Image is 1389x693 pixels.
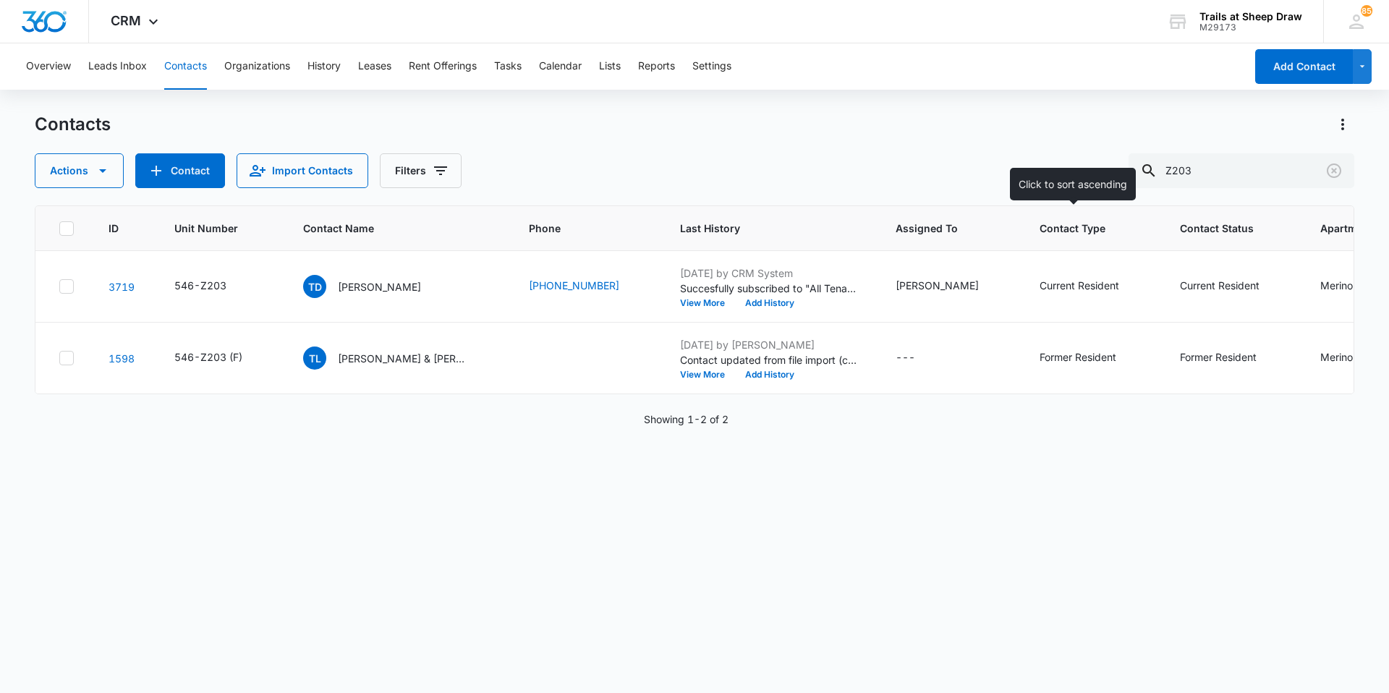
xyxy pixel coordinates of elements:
[1331,113,1354,136] button: Actions
[529,221,624,236] span: Phone
[303,346,494,370] div: Contact Name - Tabatha Lee & Aidan Gravert - Select to Edit Field
[109,281,135,293] a: Navigate to contact details page for Taylor Denniston
[1361,5,1372,17] div: notifications count
[1180,349,1257,365] div: Former Resident
[680,352,861,367] p: Contact updated from file import (contacts-20231023195256.csv): --
[174,349,268,367] div: Unit Number - 546-Z203 (F) - Select to Edit Field
[1180,221,1265,236] span: Contact Status
[680,265,861,281] p: [DATE] by CRM System
[135,153,225,188] button: Add Contact
[111,13,141,28] span: CRM
[35,153,124,188] button: Actions
[1199,11,1302,22] div: account name
[680,281,861,296] p: Succesfully subscribed to "All Tenants".
[1322,159,1346,182] button: Clear
[1361,5,1372,17] span: 85
[638,43,675,90] button: Reports
[338,279,421,294] p: [PERSON_NAME]
[1129,153,1354,188] input: Search Contacts
[529,278,645,295] div: Phone - (719) 250-8350 - Select to Edit Field
[1010,168,1136,200] div: Click to sort ascending
[1040,349,1142,367] div: Contact Type - Former Resident - Select to Edit Field
[896,349,941,367] div: Assigned To - - Select to Edit Field
[174,278,252,295] div: Unit Number - 546-Z203 - Select to Edit Field
[680,370,735,379] button: View More
[358,43,391,90] button: Leases
[644,412,729,427] p: Showing 1-2 of 2
[896,278,1005,295] div: Assigned To - Sydnee Powell - Select to Edit Field
[1320,349,1379,367] div: Apartment Type - Merino - Select to Edit Field
[174,349,242,365] div: 546-Z203 (F)
[303,221,473,236] span: Contact Name
[109,352,135,365] a: Navigate to contact details page for Tabatha Lee & Aidan Gravert
[1180,349,1283,367] div: Contact Status - Former Resident - Select to Edit Field
[896,221,984,236] span: Assigned To
[529,355,555,373] div: Phone - 30399005149705185496 - Select to Edit Field
[174,278,226,293] div: 546-Z203
[1320,349,1353,365] div: Merino
[174,221,268,236] span: Unit Number
[88,43,147,90] button: Leads Inbox
[307,43,341,90] button: History
[529,278,619,293] a: [PHONE_NUMBER]
[1040,349,1116,365] div: Former Resident
[680,221,840,236] span: Last History
[35,114,111,135] h1: Contacts
[380,153,462,188] button: Filters
[735,299,804,307] button: Add History
[599,43,621,90] button: Lists
[1040,278,1145,295] div: Contact Type - Current Resident - Select to Edit Field
[1320,278,1353,293] div: Merino
[109,221,119,236] span: ID
[896,278,979,293] div: [PERSON_NAME]
[303,346,326,370] span: TL
[494,43,522,90] button: Tasks
[680,337,861,352] p: [DATE] by [PERSON_NAME]
[237,153,368,188] button: Import Contacts
[1040,278,1119,293] div: Current Resident
[896,349,915,367] div: ---
[26,43,71,90] button: Overview
[539,43,582,90] button: Calendar
[692,43,731,90] button: Settings
[1180,278,1260,293] div: Current Resident
[1180,278,1286,295] div: Contact Status - Current Resident - Select to Edit Field
[680,299,735,307] button: View More
[1320,278,1379,295] div: Apartment Type - Merino - Select to Edit Field
[303,275,326,298] span: TD
[1255,49,1353,84] button: Add Contact
[338,351,468,366] p: [PERSON_NAME] & [PERSON_NAME]
[164,43,207,90] button: Contacts
[303,275,447,298] div: Contact Name - Taylor Denniston - Select to Edit Field
[735,370,804,379] button: Add History
[1199,22,1302,33] div: account id
[224,43,290,90] button: Organizations
[409,43,477,90] button: Rent Offerings
[1040,221,1124,236] span: Contact Type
